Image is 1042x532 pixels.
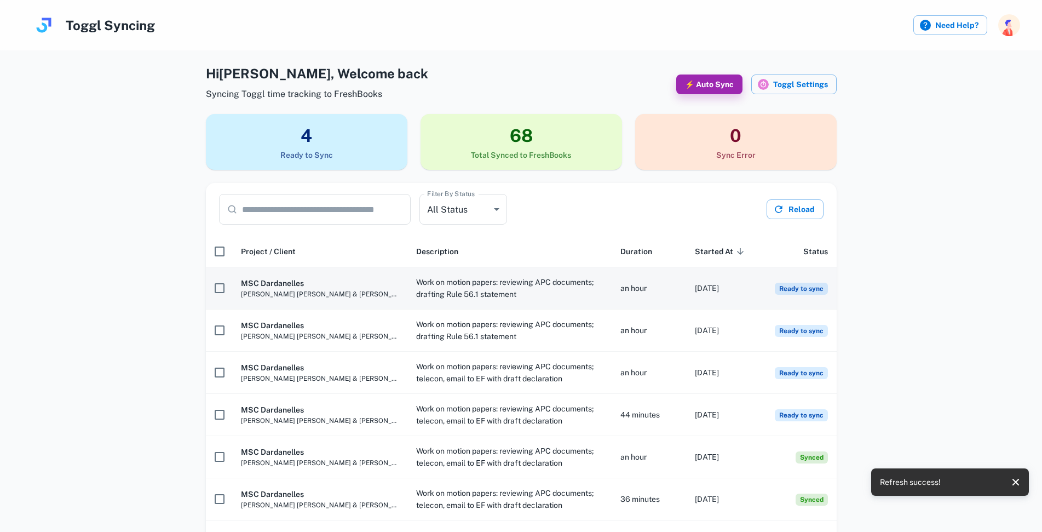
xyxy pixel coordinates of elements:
span: [PERSON_NAME] [PERSON_NAME] & [PERSON_NAME], LLP [241,416,399,426]
h4: Hi [PERSON_NAME] , Welcome back [206,64,428,83]
td: [DATE] [686,310,761,352]
span: Description [416,245,458,258]
span: [PERSON_NAME] [PERSON_NAME] & [PERSON_NAME], LLP [241,374,399,384]
img: Toggl icon [758,79,769,90]
span: Ready to sync [775,367,828,379]
h6: MSC Dardanelles [241,404,399,416]
h6: MSC Dardanelles [241,362,399,374]
button: ⚡ Auto Sync [676,75,742,94]
td: an hour [612,267,687,310]
td: 36 minutes [612,478,687,520]
h3: 68 [421,123,622,149]
img: photoURL [998,14,1020,36]
button: close [1007,473,1024,491]
td: 44 minutes [612,394,687,436]
td: Work on motion papers: reviewing APC documents; drafting Rule 56.1 statement [407,310,612,352]
td: Work on motion papers: reviewing APC documents; telecon, email to EF with draft declaration [407,394,612,436]
h4: Toggl Syncing [66,15,155,35]
span: Status [803,245,828,258]
span: Ready to sync [775,409,828,421]
span: Syncing Toggl time tracking to FreshBooks [206,88,428,101]
button: Reload [767,199,824,219]
td: Work on motion papers: reviewing APC documents; telecon, email to EF with draft declaration [407,478,612,520]
td: [DATE] [686,436,761,478]
h6: MSC Dardanelles [241,319,399,331]
label: Need Help? [913,15,987,35]
td: an hour [612,310,687,352]
h6: MSC Dardanelles [241,488,399,500]
h6: Total Synced to FreshBooks [421,149,622,161]
h6: Sync Error [635,149,837,161]
td: Work on motion papers: reviewing APC documents; telecon, email to EF with draft declaration [407,436,612,478]
img: logo.svg [33,14,55,36]
span: Started At [695,245,747,258]
label: Filter By Status [427,189,475,198]
td: an hour [612,352,687,394]
span: [PERSON_NAME] [PERSON_NAME] & [PERSON_NAME], LLP [241,458,399,468]
h3: 4 [206,123,407,149]
span: Duration [620,245,652,258]
h3: 0 [635,123,837,149]
td: [DATE] [686,478,761,520]
h6: MSC Dardanelles [241,446,399,458]
td: [DATE] [686,267,761,310]
td: Work on motion papers: reviewing APC documents; drafting Rule 56.1 statement [407,267,612,310]
div: All Status [419,194,507,225]
button: Toggl iconToggl Settings [751,75,837,94]
td: [DATE] [686,394,761,436]
td: Work on motion papers: reviewing APC documents; telecon, email to EF with draft declaration [407,352,612,394]
div: Refresh success! [880,472,941,493]
span: Ready to sync [775,283,828,295]
span: Project / Client [241,245,296,258]
span: Synced [796,451,828,464]
span: Ready to sync [775,325,828,337]
span: [PERSON_NAME] [PERSON_NAME] & [PERSON_NAME], LLP [241,331,399,341]
h6: MSC Dardanelles [241,277,399,289]
span: [PERSON_NAME] [PERSON_NAME] & [PERSON_NAME], LLP [241,289,399,299]
td: [DATE] [686,352,761,394]
td: an hour [612,436,687,478]
span: [PERSON_NAME] [PERSON_NAME] & [PERSON_NAME], LLP [241,500,399,510]
h6: Ready to Sync [206,149,407,161]
span: Synced [796,494,828,506]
